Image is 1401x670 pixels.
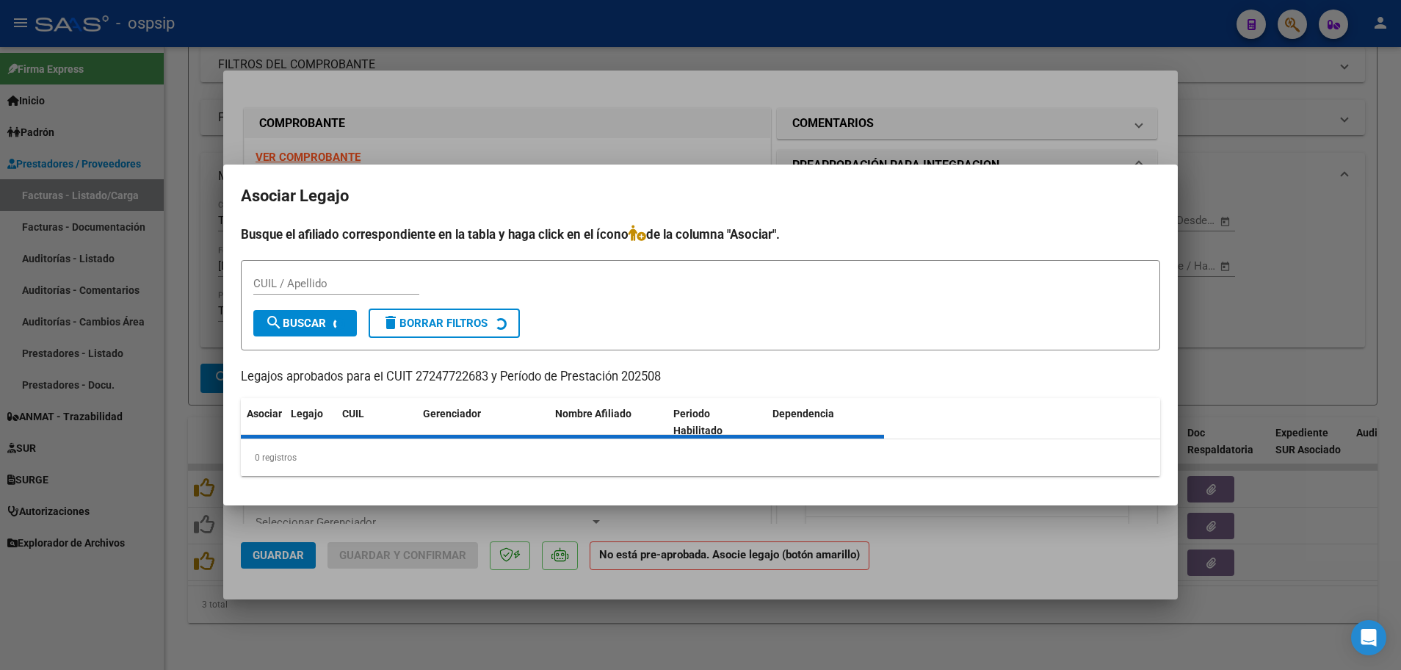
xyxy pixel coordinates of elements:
[767,398,885,447] datatable-header-cell: Dependencia
[342,408,364,419] span: CUIL
[1351,620,1386,655] div: Open Intercom Messenger
[247,408,282,419] span: Asociar
[253,310,357,336] button: Buscar
[772,408,834,419] span: Dependencia
[555,408,631,419] span: Nombre Afiliado
[241,398,285,447] datatable-header-cell: Asociar
[369,309,520,338] button: Borrar Filtros
[241,225,1160,244] h4: Busque el afiliado correspondiente en la tabla y haga click en el ícono de la columna "Asociar".
[673,408,723,436] span: Periodo Habilitado
[382,317,488,330] span: Borrar Filtros
[423,408,481,419] span: Gerenciador
[549,398,667,447] datatable-header-cell: Nombre Afiliado
[336,398,417,447] datatable-header-cell: CUIL
[241,368,1160,386] p: Legajos aprobados para el CUIT 27247722683 y Período de Prestación 202508
[291,408,323,419] span: Legajo
[285,398,336,447] datatable-header-cell: Legajo
[417,398,549,447] datatable-header-cell: Gerenciador
[265,314,283,331] mat-icon: search
[382,314,399,331] mat-icon: delete
[265,317,326,330] span: Buscar
[241,182,1160,210] h2: Asociar Legajo
[241,439,1160,476] div: 0 registros
[667,398,767,447] datatable-header-cell: Periodo Habilitado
